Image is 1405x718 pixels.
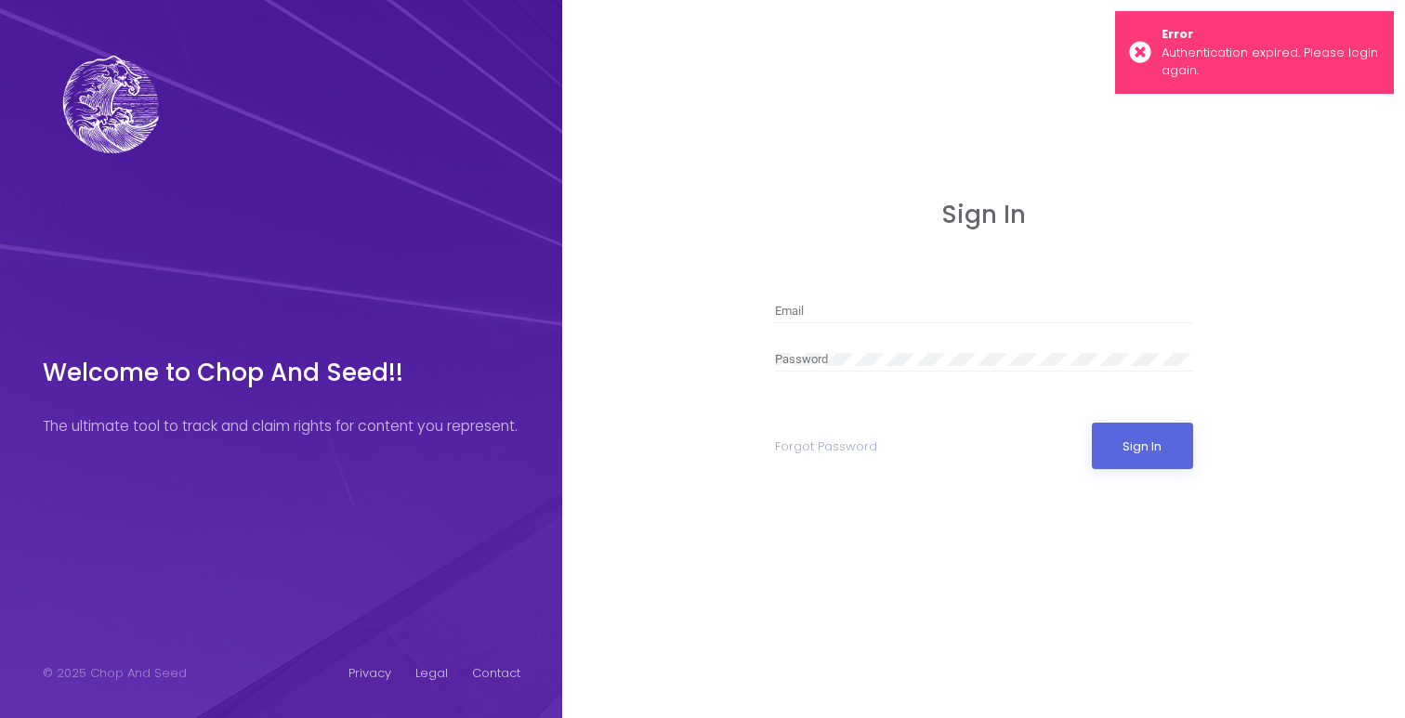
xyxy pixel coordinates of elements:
[43,664,187,683] div: © 2025 Chop And Seed
[1162,44,1380,80] div: Authentication expired. Please login again.
[348,664,391,683] a: Privacy
[1092,423,1193,469] button: Sign In
[775,305,1193,319] input: Email
[415,664,448,683] a: Legal
[43,359,518,387] h3: Welcome to Chop And Seed!!
[43,418,518,436] h4: The ultimate tool to track and claim rights for content you represent.
[472,664,520,683] a: Contact
[1162,25,1380,44] div: Error
[775,437,877,456] a: Forgot Password
[775,201,1193,229] h3: Sign In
